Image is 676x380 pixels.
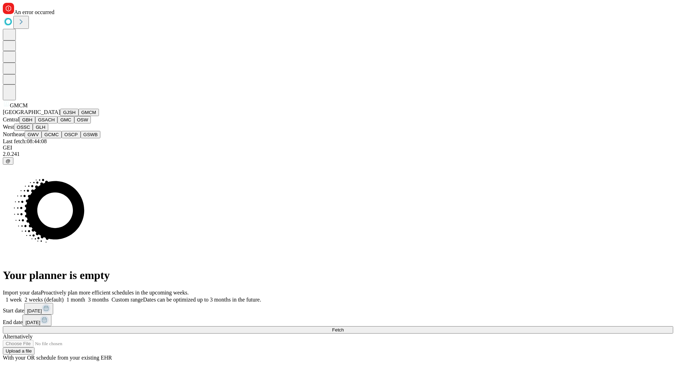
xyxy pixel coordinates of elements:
div: End date [3,315,673,326]
span: Custom range [112,297,143,303]
span: GMCM [10,102,28,108]
button: GCMC [42,131,62,138]
span: Northeast [3,131,25,137]
button: OSCP [62,131,81,138]
button: [DATE] [23,315,51,326]
button: GLH [33,123,48,131]
span: 2 weeks (default) [25,297,64,303]
button: OSSC [14,123,33,131]
span: 1 month [67,297,85,303]
span: [DATE] [27,308,42,313]
span: Last fetch: 08:44:08 [3,138,47,144]
span: West [3,124,14,130]
span: @ [6,158,11,164]
span: [DATE] [25,320,40,325]
h1: Your planner is empty [3,269,673,282]
span: Central [3,116,19,122]
div: GEI [3,145,673,151]
span: With your OR schedule from your existing EHR [3,355,112,361]
button: Upload a file [3,347,35,355]
button: GWV [25,131,42,138]
span: Proactively plan more efficient schedules in the upcoming weeks. [41,290,189,296]
button: @ [3,157,13,165]
button: GMCM [79,109,99,116]
span: Dates can be optimized up to 3 months in the future. [143,297,261,303]
span: 1 week [6,297,22,303]
button: Fetch [3,326,673,334]
button: GJSH [60,109,79,116]
button: GSWB [81,131,101,138]
button: GSACH [35,116,57,123]
span: Alternatively [3,334,32,340]
span: [GEOGRAPHIC_DATA] [3,109,60,115]
button: GMC [57,116,74,123]
button: [DATE] [24,303,53,315]
button: OSW [74,116,91,123]
span: 3 months [88,297,109,303]
span: Import your data [3,290,41,296]
span: An error occurred [14,9,55,15]
div: Start date [3,303,673,315]
span: Fetch [332,327,344,332]
button: GBH [19,116,35,123]
div: 2.0.241 [3,151,673,157]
